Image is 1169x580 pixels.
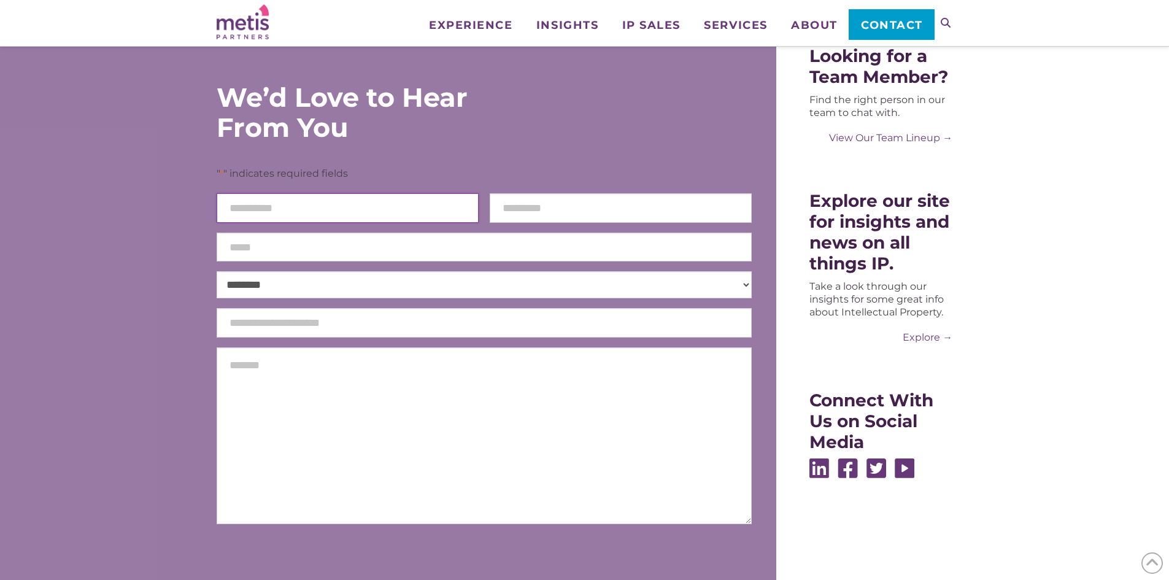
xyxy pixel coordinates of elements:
[1141,552,1163,574] span: Back to Top
[895,458,914,478] img: Youtube
[866,458,886,478] img: Twitter
[704,20,767,31] span: Services
[217,167,752,180] p: " " indicates required fields
[429,20,512,31] span: Experience
[809,390,952,452] div: Connect With Us on Social Media
[622,20,681,31] span: IP Sales
[809,93,952,119] div: Find the right person in our team to chat with.
[809,45,952,87] div: Looking for a Team Member?
[809,458,829,478] img: Linkedin
[791,20,838,31] span: About
[849,9,934,40] a: Contact
[809,131,952,144] a: View Our Team Lineup →
[217,4,269,39] img: Metis Partners
[809,280,952,319] div: Take a look through our insights for some great info about Intellectual Property.
[838,458,858,478] img: Facebook
[809,190,952,274] div: Explore our site for insights and news on all things IP.
[217,82,542,142] div: We’d Love to Hear From You
[809,331,952,344] a: Explore →
[861,20,923,31] span: Contact
[536,20,598,31] span: Insights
